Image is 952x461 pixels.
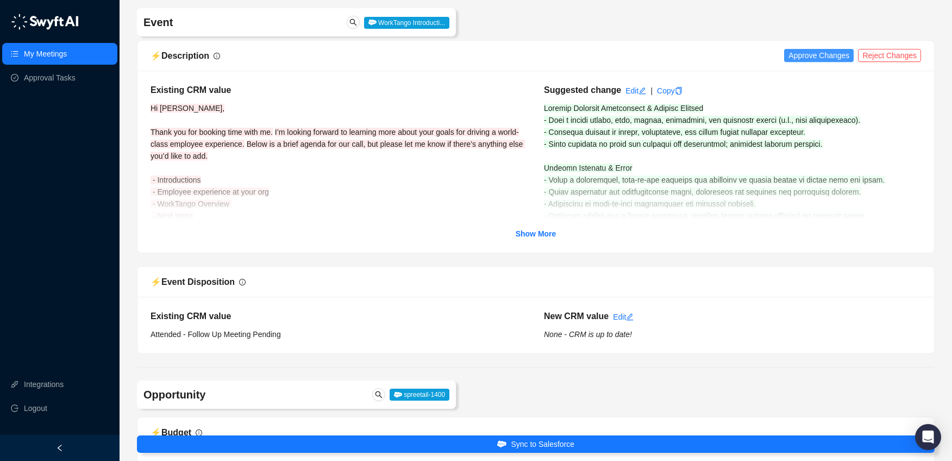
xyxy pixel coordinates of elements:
strong: Show More [516,229,556,238]
a: Approval Tasks [24,67,76,89]
a: Integrations [24,373,64,395]
h5: Existing CRM value [151,310,528,323]
a: Edit [613,313,634,321]
span: Attended - Follow Up Meeting Pending [151,330,281,339]
span: I’m looking forward to learning more about your goals for driving a world-class employee experience. [151,128,519,148]
a: My Meetings [24,43,67,65]
h5: Existing CRM value [151,84,528,97]
span: Loremip Dolorsit Ametconsect & Adipisc Elitsed - Doei t incidi utlabo, etdo, magnaa, enimadmini, ... [544,104,921,280]
span: copy [675,87,682,95]
h4: Event [143,15,319,30]
span: WorkTango Introducti... [364,17,450,29]
div: | [650,85,653,97]
span: Hi [PERSON_NAME], Thank you for booking time with me. [151,104,273,136]
h4: Opportunity [143,387,319,402]
div: Open Intercom Messenger [915,424,941,450]
span: info-circle [239,279,246,285]
a: Copy [657,86,682,95]
span: spreetail-1400 [390,389,449,401]
span: logout [11,404,18,412]
span: edit [638,87,646,95]
span: search [349,18,357,26]
span: Logout [24,397,47,419]
button: Sync to Salesforce [137,435,935,453]
a: Edit [625,86,646,95]
span: Approve Changes [788,49,849,61]
span: edit [626,313,634,321]
span: ⚡️ Event Disposition [151,277,235,286]
span: ⚡️ Budget [151,428,191,437]
i: None - CRM is up to date! [544,330,632,339]
h5: New CRM value [544,310,609,323]
span: Below is a brief agenda for our call, but please let me know if there’s anything else you’d like ... [151,140,525,388]
button: Reject Changes [858,49,921,62]
button: Approve Changes [784,49,854,62]
span: Sync to Salesforce [511,438,574,450]
span: left [56,444,64,452]
img: logo-05li4sbe.png [11,14,79,30]
span: ⚡️ Description [151,51,209,60]
a: WorkTango Introducti... [364,18,450,27]
span: Reject Changes [862,49,917,61]
h5: Suggested change [544,84,621,97]
span: info-circle [214,53,220,59]
span: info-circle [196,429,202,436]
a: spreetail-1400 [390,390,449,398]
span: search [375,391,383,398]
